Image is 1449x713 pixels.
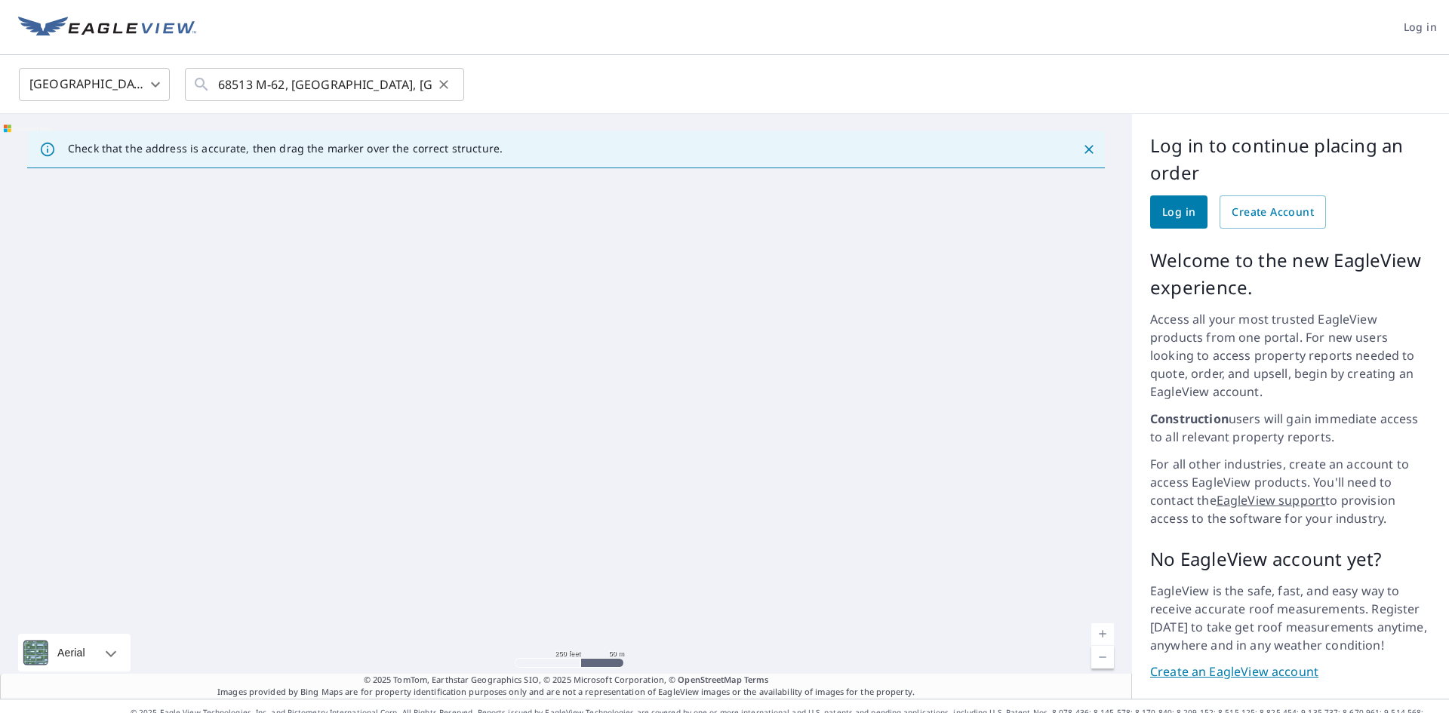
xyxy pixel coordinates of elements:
button: Clear [433,74,454,95]
span: Log in [1404,18,1437,37]
div: Aerial [18,634,131,672]
p: users will gain immediate access to all relevant property reports. [1150,410,1431,446]
strong: Construction [1150,410,1229,427]
input: Search by address or latitude-longitude [218,63,433,106]
a: Create Account [1220,195,1326,229]
p: Check that the address is accurate, then drag the marker over the correct structure. [68,142,503,155]
a: Log in [1150,195,1207,229]
p: No EagleView account yet? [1150,546,1431,573]
span: Create Account [1232,203,1314,222]
button: Close [1079,140,1099,159]
a: Create an EagleView account [1150,663,1431,681]
span: © 2025 TomTom, Earthstar Geographics SIO, © 2025 Microsoft Corporation, © [364,674,769,687]
a: EagleView support [1217,492,1326,509]
p: EagleView is the safe, fast, and easy way to receive accurate roof measurements. Register [DATE] ... [1150,582,1431,654]
div: Aerial [53,634,90,672]
p: Access all your most trusted EagleView products from one portal. For new users looking to access ... [1150,310,1431,401]
span: Log in [1162,203,1195,222]
p: Welcome to the new EagleView experience. [1150,247,1431,301]
a: Current Level 17, Zoom In [1091,623,1114,646]
a: OpenStreetMap [678,674,741,685]
div: [GEOGRAPHIC_DATA] [19,63,170,106]
a: Current Level 17, Zoom Out [1091,646,1114,668]
p: For all other industries, create an account to access EagleView products. You'll need to contact ... [1150,455,1431,527]
p: Log in to continue placing an order [1150,132,1431,186]
a: Terms [744,674,769,685]
img: EV Logo [18,17,196,39]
